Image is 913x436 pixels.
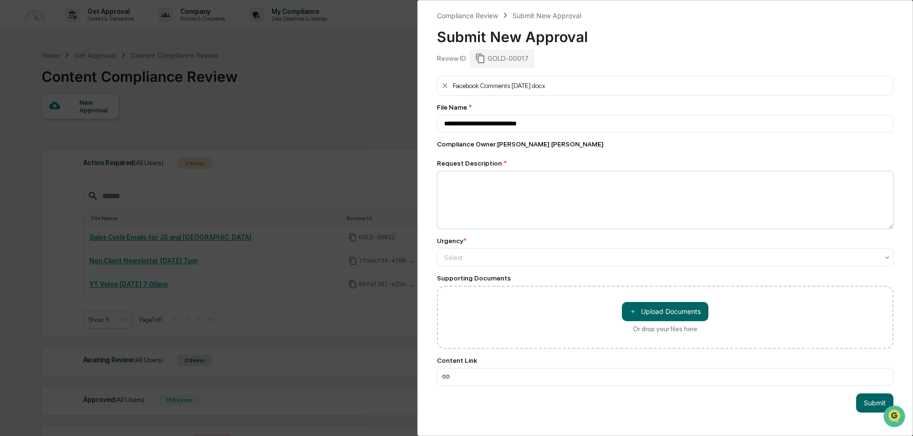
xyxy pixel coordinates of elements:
[512,11,581,20] div: Submit New Approval
[10,73,27,90] img: 1746055101610-c473b297-6a78-478c-a979-82029cc54cd1
[10,121,25,136] img: Cameron Burns
[65,166,122,183] a: 🗄️Attestations
[437,11,498,20] div: Compliance Review
[469,49,534,67] div: GOLD-00017
[69,171,77,179] div: 🗄️
[453,82,545,89] div: Facebook Comments [DATE].docx
[882,404,908,430] iframe: Open customer support
[437,237,467,245] div: Urgency
[437,103,893,111] div: File Name
[79,130,83,138] span: •
[10,171,17,179] div: 🖐️
[163,76,174,88] button: Start new chat
[10,189,17,197] div: 🔎
[856,393,893,413] button: Submit
[33,73,157,83] div: Start new chat
[33,83,121,90] div: We're available if you need us!
[6,166,65,183] a: 🖐️Preclearance
[148,104,174,116] button: See all
[10,106,64,114] div: Past conversations
[6,184,64,201] a: 🔎Data Lookup
[437,357,893,364] div: Content Link
[633,325,697,333] div: Or drop your files here
[10,20,174,35] p: How can we help?
[437,274,893,282] div: Supporting Documents
[95,212,116,219] span: Pylon
[19,188,60,198] span: Data Lookup
[437,55,467,62] div: Review ID:
[437,21,893,45] div: Submit New Approval
[30,130,77,138] span: [PERSON_NAME]
[67,211,116,219] a: Powered byPylon
[622,302,708,321] button: Or drop your files here
[437,140,893,148] div: Compliance Owner : [PERSON_NAME] [PERSON_NAME]
[630,307,636,316] span: ＋
[19,170,62,179] span: Preclearance
[19,131,27,138] img: 1746055101610-c473b297-6a78-478c-a979-82029cc54cd1
[85,130,104,138] span: [DATE]
[79,170,119,179] span: Attestations
[437,159,893,167] div: Request Description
